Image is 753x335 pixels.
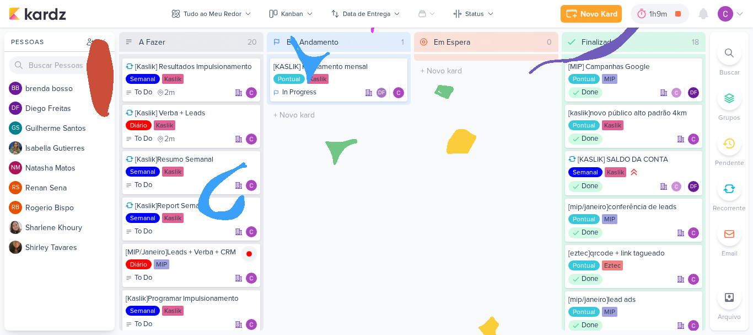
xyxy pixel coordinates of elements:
div: [mip/janeiro]conferência de leads [568,202,700,212]
div: b r e n d a b o s s o [25,83,115,94]
img: Carlos Lima [246,134,257,145]
div: Done [568,274,603,285]
li: Ctrl + F [710,41,749,77]
div: [eztec]qrcode + link tagueado [568,248,700,258]
div: R o g e r i o B i s p o [25,202,115,214]
div: [Kaslik]Report Semanal [126,201,257,211]
p: NM [11,165,20,171]
p: Done [582,274,598,285]
div: [Kaslik] Verba + Leads [126,108,257,118]
p: DF [690,91,697,96]
div: Guilherme Santos [9,121,22,135]
input: + Novo kard [269,107,409,123]
div: [MIP/Janeiro]Leads + Verba + CRM [126,247,257,257]
div: Responsável: Carlos Lima [688,227,699,238]
div: Responsável: Carlos Lima [688,274,699,285]
div: Diário [126,120,152,130]
div: [Kaslik]Resumo Semanal [126,155,257,164]
div: Responsável: Carlos Lima [246,273,257,284]
div: [KASLIK] SALDO DA CONTA [568,155,700,164]
img: Carlos Lima [246,319,257,330]
div: Semanal [568,167,603,177]
div: Done [568,87,603,98]
div: Pontual [568,120,600,130]
p: bb [12,86,19,92]
p: Done [582,320,598,331]
div: 0 [542,36,556,48]
div: G u i l h e r m e S a n t o s [25,123,115,134]
div: Responsável: Diego Freitas [688,87,699,98]
div: D i e g o F r e i t a s [25,103,115,114]
input: + Novo kard [416,63,556,79]
div: Done [568,227,603,238]
div: [MIP] Campanhas Google [568,62,700,72]
p: RS [12,185,19,191]
p: GS [12,125,19,131]
div: Done [568,134,603,145]
p: Done [582,134,598,145]
div: [kaslik]novo público alto padrão 4km [568,108,700,118]
div: Responsável: Carlos Lima [246,319,257,330]
div: Kaslik [307,74,329,84]
button: Novo Kard [561,5,622,23]
div: Rogerio Bispo [9,201,22,214]
div: 18 [687,36,703,48]
div: Em Andamento [287,36,338,48]
div: Responsável: Carlos Lima [246,134,257,145]
div: MIP [602,74,617,84]
p: Done [582,87,598,98]
div: Responsável: Carlos Lima [246,87,257,98]
img: Carlos Lima [671,87,682,98]
div: Kaslik [162,167,184,177]
div: Em Espera [434,36,470,48]
div: Novo Kard [580,8,617,20]
img: Carlos Lima [688,134,699,145]
img: Carlos Lima [718,6,733,22]
div: Pontual [568,214,600,224]
div: N a t a s h a M a t o s [25,162,115,174]
div: Pessoas [9,37,84,47]
div: Diego Freitas [688,87,699,98]
div: A Fazer [139,36,165,48]
div: Done [568,320,603,331]
div: brenda bosso [9,82,22,95]
div: Finalizado [582,36,616,48]
p: DF [12,105,19,111]
img: Carlos Lima [246,180,257,191]
img: kardz.app [9,7,66,20]
div: MIP [154,259,169,269]
p: To Do [135,226,152,237]
div: 1h9m [649,8,670,20]
div: Responsável: Diego Freitas [688,181,699,192]
div: Kaslik [162,306,184,316]
div: Responsável: Carlos Lima [393,87,404,98]
div: MIP [602,307,617,317]
div: Eztec [602,260,623,270]
p: Email [722,248,738,258]
div: To Do [126,226,152,237]
div: Kaslik [154,120,175,130]
img: Isabella Gutierres [9,141,22,155]
p: Buscar [719,67,740,77]
p: In Progress [282,87,316,98]
div: Semanal [126,213,160,223]
p: DF [378,91,385,96]
img: Shirley Tavares [9,241,22,254]
div: Responsável: Carlos Lima [246,180,257,191]
div: Pontual [568,260,600,270]
div: Diego Freitas [376,87,387,98]
div: Renan Sena [9,181,22,194]
div: Semanal [126,167,160,177]
div: Diego Freitas [688,181,699,192]
div: Kaslik [162,213,184,223]
span: 2m [164,135,175,143]
img: Carlos Lima [246,273,257,284]
p: DF [690,184,697,190]
div: Natasha Matos [9,161,22,174]
img: Sharlene Khoury [9,221,22,234]
div: Prioridade Alta [628,167,639,178]
div: To Do [126,319,152,330]
img: Carlos Lima [393,87,404,98]
p: Done [582,227,598,238]
div: Responsável: Carlos Lima [688,320,699,331]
